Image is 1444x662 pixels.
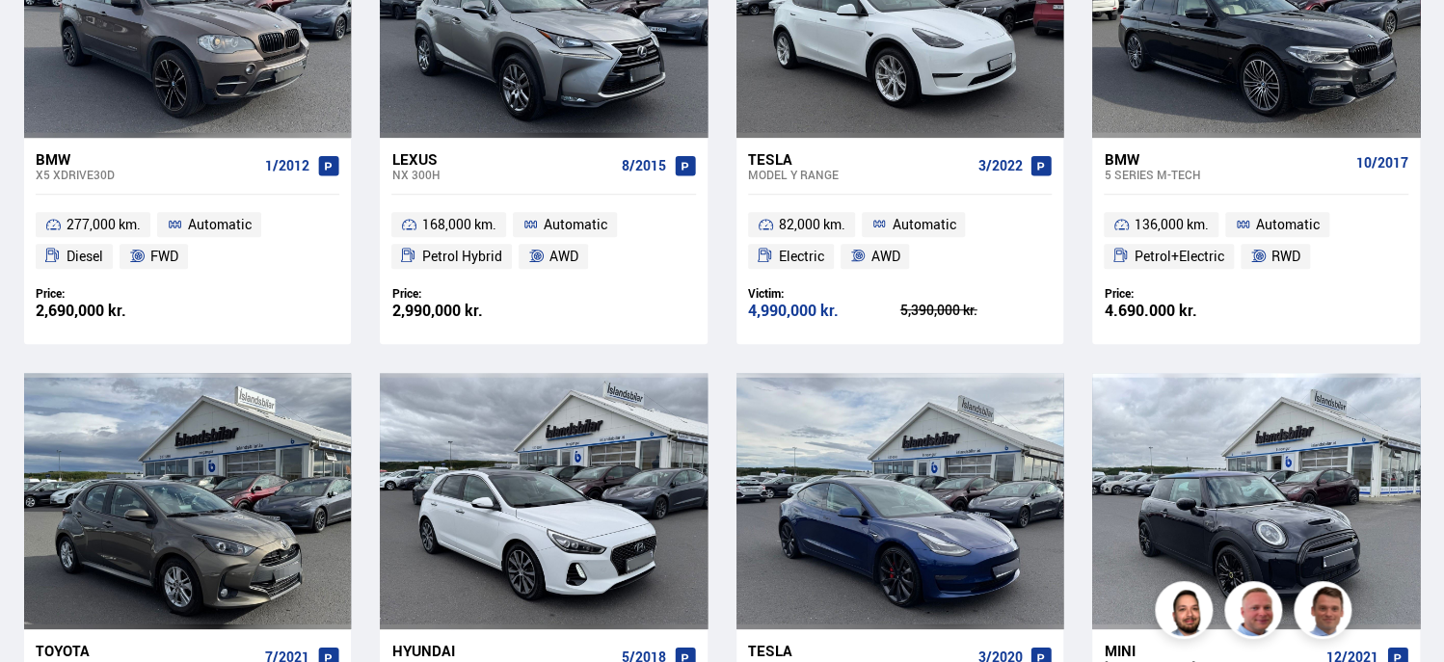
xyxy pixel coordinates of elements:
span: RWD [1271,245,1300,268]
a: BMW X5 XDRIVE30D 1/2012 277,000 km. Automatic Diesel FWD Price: 2,690,000 kr. [24,138,351,344]
div: Mini [1104,642,1318,659]
img: siFngHWaQ9KaOqBr.png [1227,584,1285,642]
div: Price: [36,286,188,301]
font: 4.690.000 kr. [1104,300,1196,321]
a: Lexus NX 300H 8/2015 168,000 km. Automatic Petrol Hybrid AWD Price: 2,990,000 kr. [380,138,707,344]
span: Petrol Hybrid [422,245,502,268]
div: Lexus [391,150,613,168]
span: 8/2015 [622,158,666,173]
div: BMW [1104,150,1348,168]
span: Electric [779,245,824,268]
a: BMW 5 series M-TECH 10/2017 136,000 km. Automatic Petrol+Electric RWD Price: 4.690.000 kr. [1092,138,1419,344]
span: Automatic [188,213,252,236]
div: Victim: [748,286,900,301]
button: Open LiveChat chat interface [15,8,73,66]
span: 277,000 km. [67,213,141,236]
span: 82,000 km. [779,213,845,236]
div: Hyundai [391,642,613,659]
span: AWD [870,245,899,268]
div: 5,390,000 kr. [900,304,1053,317]
span: FWD [150,245,178,268]
span: Petrol+Electric [1135,245,1224,268]
a: Tesla Model Y RANGE 3/2022 82,000 km. Automatic Electric AWD Victim: 4,990,000 kr. 5,390,000 kr. [736,138,1063,344]
font: 2,690,000 kr. [36,300,126,321]
span: 168,000 km. [422,213,496,236]
img: nhp88E3Fdnt1Opn2.png [1158,584,1216,642]
font: 2,990,000 kr. [391,300,482,321]
span: Diesel [67,245,103,268]
div: 5 series M-TECH [1104,168,1348,181]
div: Tesla [748,642,970,659]
div: Price: [391,286,544,301]
div: Tesla [748,150,970,168]
span: 136,000 km. [1135,213,1209,236]
div: Model Y RANGE [748,168,970,181]
span: Automatic [1256,213,1320,236]
div: Price: [1104,286,1256,301]
font: 4,990,000 kr. [748,300,839,321]
span: 1/2012 [265,158,309,173]
div: BMW [36,150,257,168]
img: FbJEzSuNWCJXmdc-.webp [1297,584,1354,642]
span: AWD [549,245,578,268]
span: 3/2022 [977,158,1022,173]
div: NX 300H [391,168,613,181]
div: Toyota [36,642,257,659]
span: Automatic [544,213,607,236]
span: 10/2017 [1356,155,1408,171]
div: X5 XDRIVE30D [36,168,257,181]
span: Automatic [892,213,955,236]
